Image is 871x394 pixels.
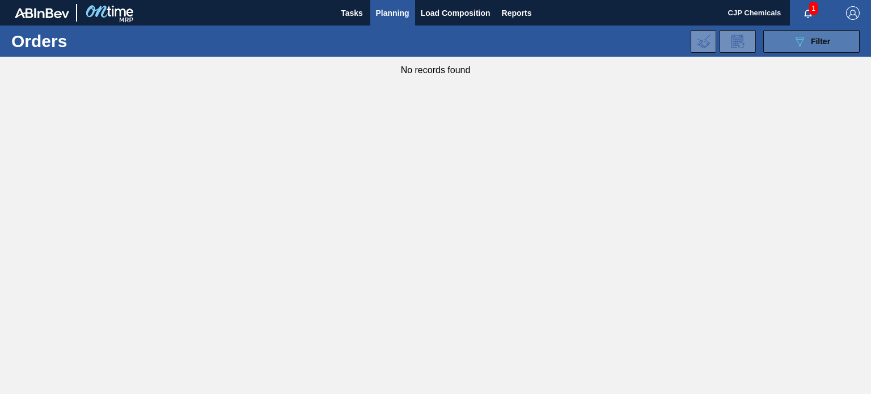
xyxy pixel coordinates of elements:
h1: Orders [11,35,174,48]
span: Load Composition [421,6,491,20]
span: Tasks [340,6,365,20]
span: Filter [811,37,830,46]
span: Reports [502,6,532,20]
img: TNhmsLtSVTkK8tSr43FrP2fwEKptu5GPRR3wAAAABJRU5ErkJggg== [15,8,69,18]
img: Logout [846,6,860,20]
span: 1 [809,2,818,15]
button: Notifications [790,5,826,21]
button: Filter [763,30,860,53]
div: Order Review Request [720,30,756,53]
div: Import Order Negotiation [691,30,716,53]
span: Planning [376,6,409,20]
